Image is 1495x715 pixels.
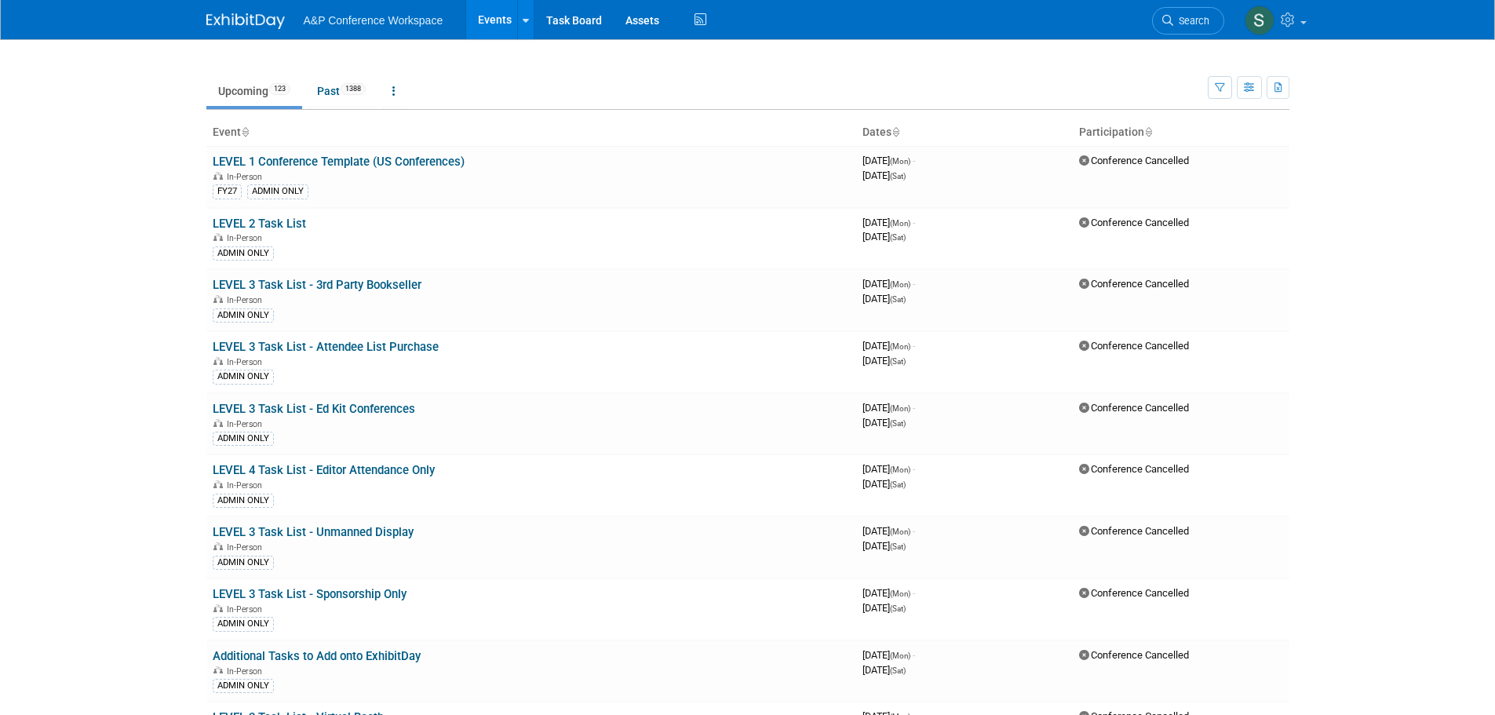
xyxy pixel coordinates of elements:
[890,604,906,613] span: (Sat)
[227,542,267,553] span: In-Person
[1173,15,1209,27] span: Search
[890,480,906,489] span: (Sat)
[862,170,906,181] span: [DATE]
[862,587,915,599] span: [DATE]
[227,480,267,491] span: In-Person
[341,83,366,95] span: 1388
[856,119,1073,146] th: Dates
[304,14,443,27] span: A&P Conference Workspace
[213,172,223,180] img: In-Person Event
[890,342,910,351] span: (Mon)
[213,494,274,508] div: ADMIN ONLY
[862,540,906,552] span: [DATE]
[213,666,223,674] img: In-Person Event
[213,463,435,477] a: LEVEL 4 Task List - Editor Attendance Only
[1079,217,1189,228] span: Conference Cancelled
[213,679,274,693] div: ADMIN ONLY
[890,295,906,304] span: (Sat)
[890,404,910,413] span: (Mon)
[890,589,910,598] span: (Mon)
[890,465,910,474] span: (Mon)
[862,355,906,367] span: [DATE]
[890,419,906,428] span: (Sat)
[862,478,906,490] span: [DATE]
[1079,525,1189,537] span: Conference Cancelled
[862,602,906,614] span: [DATE]
[213,649,421,663] a: Additional Tasks to Add onto ExhibitDay
[213,432,274,446] div: ADMIN ONLY
[862,231,906,243] span: [DATE]
[862,278,915,290] span: [DATE]
[913,340,915,352] span: -
[206,119,856,146] th: Event
[913,649,915,661] span: -
[213,155,465,169] a: LEVEL 1 Conference Template (US Conferences)
[247,184,308,199] div: ADMIN ONLY
[862,417,906,429] span: [DATE]
[1245,5,1274,35] img: Shereen Muhyeddeen
[890,542,906,551] span: (Sat)
[227,172,267,182] span: In-Person
[1079,587,1189,599] span: Conference Cancelled
[913,463,915,475] span: -
[213,587,407,601] a: LEVEL 3 Task List - Sponsorship Only
[206,13,285,29] img: ExhibitDay
[213,556,274,570] div: ADMIN ONLY
[890,527,910,536] span: (Mon)
[913,587,915,599] span: -
[862,525,915,537] span: [DATE]
[1079,155,1189,166] span: Conference Cancelled
[892,126,899,138] a: Sort by Start Date
[213,357,223,365] img: In-Person Event
[241,126,249,138] a: Sort by Event Name
[1079,340,1189,352] span: Conference Cancelled
[227,666,267,677] span: In-Person
[890,219,910,228] span: (Mon)
[305,76,377,106] a: Past1388
[913,217,915,228] span: -
[227,604,267,615] span: In-Person
[862,340,915,352] span: [DATE]
[213,217,306,231] a: LEVEL 2 Task List
[862,463,915,475] span: [DATE]
[862,293,906,305] span: [DATE]
[1079,463,1189,475] span: Conference Cancelled
[213,308,274,323] div: ADMIN ONLY
[1079,402,1189,414] span: Conference Cancelled
[213,480,223,488] img: In-Person Event
[890,172,906,181] span: (Sat)
[213,617,274,631] div: ADMIN ONLY
[913,155,915,166] span: -
[213,402,415,416] a: LEVEL 3 Task List - Ed Kit Conferences
[213,246,274,261] div: ADMIN ONLY
[227,295,267,305] span: In-Person
[1144,126,1152,138] a: Sort by Participation Type
[213,525,414,539] a: LEVEL 3 Task List - Unmanned Display
[213,340,439,354] a: LEVEL 3 Task List - Attendee List Purchase
[890,651,910,660] span: (Mon)
[227,419,267,429] span: In-Person
[1079,649,1189,661] span: Conference Cancelled
[213,542,223,550] img: In-Person Event
[862,664,906,676] span: [DATE]
[862,402,915,414] span: [DATE]
[227,233,267,243] span: In-Person
[890,233,906,242] span: (Sat)
[1152,7,1224,35] a: Search
[1079,278,1189,290] span: Conference Cancelled
[213,184,242,199] div: FY27
[227,357,267,367] span: In-Person
[913,402,915,414] span: -
[213,233,223,241] img: In-Person Event
[213,419,223,427] img: In-Person Event
[890,357,906,366] span: (Sat)
[890,157,910,166] span: (Mon)
[1073,119,1289,146] th: Participation
[890,280,910,289] span: (Mon)
[213,295,223,303] img: In-Person Event
[913,278,915,290] span: -
[206,76,302,106] a: Upcoming123
[862,155,915,166] span: [DATE]
[890,666,906,675] span: (Sat)
[269,83,290,95] span: 123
